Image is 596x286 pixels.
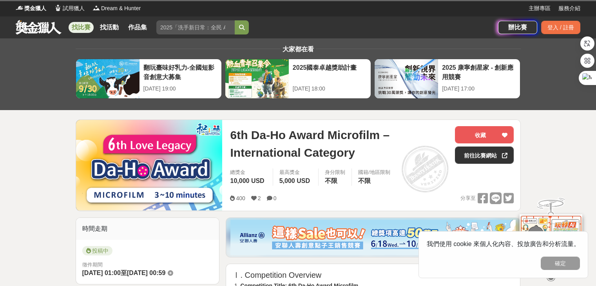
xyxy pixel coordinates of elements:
div: [DATE] 18:00 [293,85,367,93]
a: 前往比賽網站 [455,147,514,164]
img: dcc59076-91c0-4acb-9c6b-a1d413182f46.png [230,220,516,255]
span: 至 [121,270,127,276]
div: [DATE] 17:00 [442,85,516,93]
a: Logo獎金獵人 [16,4,46,13]
span: 試用獵人 [63,4,85,13]
a: 辦比賽 [498,21,537,34]
span: 獎金獵人 [24,4,46,13]
span: [DATE] 00:59 [127,270,165,276]
span: 10,000 USD [230,177,264,184]
span: 徵件期間 [82,262,103,268]
span: 分享至 [460,192,476,204]
span: 6th Da-Ho Award Microfilm – International Category [230,126,449,161]
img: Logo [54,4,62,12]
div: 登入 / 註冊 [541,21,580,34]
button: 收藏 [455,126,514,143]
img: Logo [92,4,100,12]
a: 作品集 [125,22,150,33]
a: Logo試用獵人 [54,4,85,13]
a: 服務介紹 [558,4,580,13]
span: 400 [236,195,245,201]
span: 2 [258,195,261,201]
a: LogoDream & Hunter [92,4,141,13]
span: 投稿中 [82,246,112,255]
div: [DATE] 19:00 [143,85,217,93]
span: Dream & Hunter [101,4,141,13]
input: 2025「洗手新日常：全民 ALL IN」洗手歌全台徵選 [156,20,235,34]
span: 不限 [325,177,337,184]
a: 2025國泰卓越獎助計畫[DATE] 18:00 [225,59,371,99]
a: 2025 康寧創星家 - 創新應用競賽[DATE] 17:00 [374,59,520,99]
div: 翻玩臺味好乳力-全國短影音創意大募集 [143,63,217,81]
a: 找活動 [97,22,122,33]
span: 不限 [358,177,371,184]
a: 主辦專區 [529,4,551,13]
span: 總獎金 [230,168,266,176]
span: 我們使用 cookie 來個人化內容、投放廣告和分析流量。 [427,241,580,247]
a: 找比賽 [69,22,94,33]
span: [DATE] 01:00 [82,270,121,276]
div: 國籍/地區限制 [358,168,390,176]
div: 2025國泰卓越獎助計畫 [293,63,367,81]
h2: Ⅰ. Competition Overview [232,270,514,280]
a: 翻玩臺味好乳力-全國短影音創意大募集[DATE] 19:00 [76,59,222,99]
button: 確定 [541,257,580,270]
div: 身分限制 [325,168,345,176]
div: 時間走期 [76,218,219,240]
span: 最高獎金 [279,168,312,176]
img: Cover Image [76,120,223,210]
span: 0 [274,195,277,201]
span: 大家都在看 [281,46,316,52]
img: d2146d9a-e6f6-4337-9592-8cefde37ba6b.png [520,214,582,266]
span: 5,000 USD [279,177,310,184]
div: 2025 康寧創星家 - 創新應用競賽 [442,63,516,81]
img: Logo [16,4,24,12]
